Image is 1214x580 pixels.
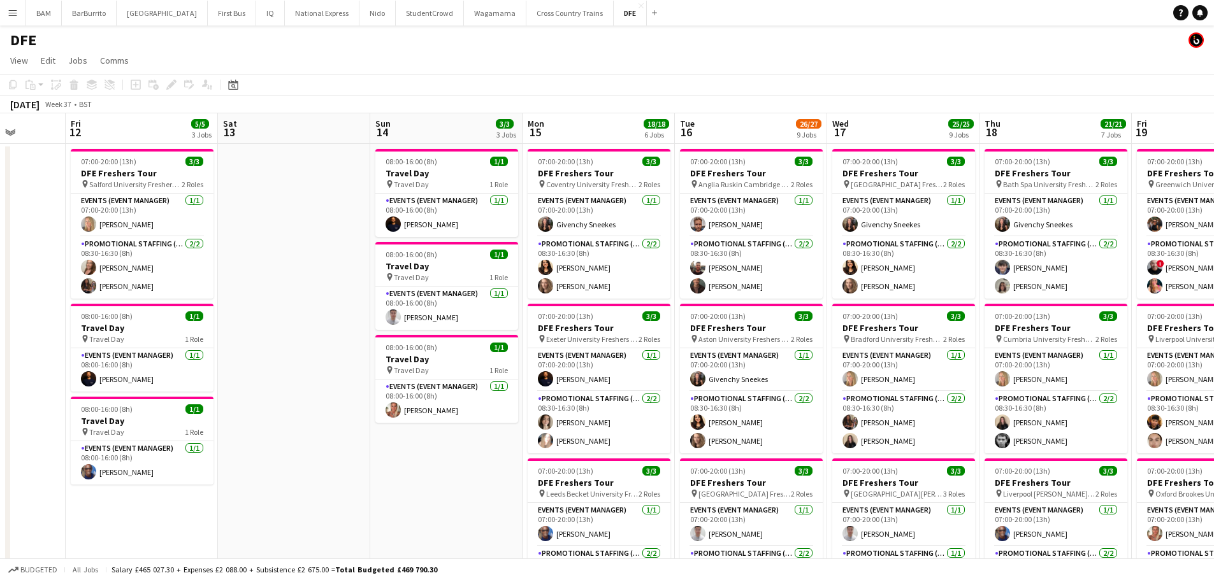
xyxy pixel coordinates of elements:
button: Wagamama [464,1,526,25]
a: Comms [95,52,134,69]
div: BST [79,99,92,109]
button: IQ [256,1,285,25]
span: Budgeted [20,565,57,574]
h1: DFE [10,31,36,50]
span: View [10,55,28,66]
div: [DATE] [10,98,40,111]
span: Comms [100,55,129,66]
button: DFE [614,1,647,25]
button: StudentCrowd [396,1,464,25]
button: Cross Country Trains [526,1,614,25]
span: Week 37 [42,99,74,109]
app-user-avatar: Tim Bodenham [1189,32,1204,48]
a: View [5,52,33,69]
button: BarBurrito [62,1,117,25]
div: Salary £465 027.30 + Expenses £2 088.00 + Subsistence £2 675.00 = [112,565,437,574]
span: All jobs [70,565,101,574]
a: Edit [36,52,61,69]
button: National Express [285,1,359,25]
button: First Bus [208,1,256,25]
button: [GEOGRAPHIC_DATA] [117,1,208,25]
button: Budgeted [6,563,59,577]
span: Edit [41,55,55,66]
button: BAM [26,1,62,25]
button: Nido [359,1,396,25]
span: Total Budgeted £469 790.30 [335,565,437,574]
span: Jobs [68,55,87,66]
a: Jobs [63,52,92,69]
